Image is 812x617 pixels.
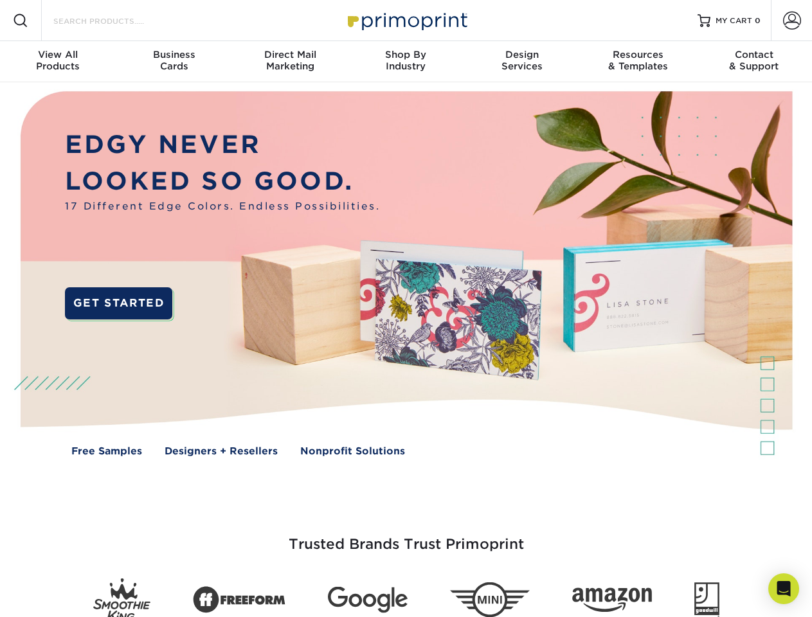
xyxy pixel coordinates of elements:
span: 0 [755,16,761,25]
div: Marketing [232,49,348,72]
h3: Trusted Brands Trust Primoprint [30,505,782,568]
a: Contact& Support [696,41,812,82]
div: Open Intercom Messenger [768,573,799,604]
a: Direct MailMarketing [232,41,348,82]
a: Resources& Templates [580,41,696,82]
a: Free Samples [71,444,142,459]
img: Primoprint [342,6,471,34]
a: GET STARTED [65,287,172,319]
div: Services [464,49,580,72]
img: Goodwill [694,582,719,617]
input: SEARCH PRODUCTS..... [52,13,177,28]
div: & Templates [580,49,696,72]
div: Cards [116,49,231,72]
img: Amazon [572,588,652,613]
a: Designers + Resellers [165,444,278,459]
img: Google [328,587,408,613]
a: BusinessCards [116,41,231,82]
div: Industry [348,49,464,72]
span: Direct Mail [232,49,348,60]
p: LOOKED SO GOOD. [65,163,380,200]
span: Contact [696,49,812,60]
a: Nonprofit Solutions [300,444,405,459]
span: MY CART [716,15,752,26]
span: Shop By [348,49,464,60]
span: 17 Different Edge Colors. Endless Possibilities. [65,199,380,214]
div: & Support [696,49,812,72]
span: Resources [580,49,696,60]
span: Business [116,49,231,60]
p: EDGY NEVER [65,127,380,163]
a: DesignServices [464,41,580,82]
span: Design [464,49,580,60]
a: Shop ByIndustry [348,41,464,82]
